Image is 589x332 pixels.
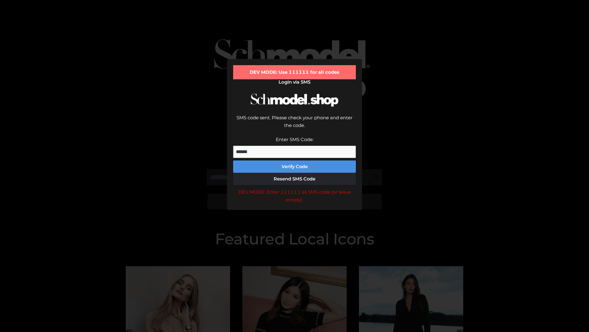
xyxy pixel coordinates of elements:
img: Schmodel Logo [248,88,341,112]
button: Verify Code [233,160,356,173]
div: DEV MODE: Use 111111 for all codes [233,65,356,79]
div: DEV MODE: Enter 111111 as SMS code (or leave empty). [233,188,356,204]
label: Enter SMS Code: [276,136,314,142]
button: Resend SMS Code [233,173,356,185]
div: SMS code sent. Please check your phone and enter the code. [233,114,356,136]
h2: Login via SMS [233,79,356,85]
